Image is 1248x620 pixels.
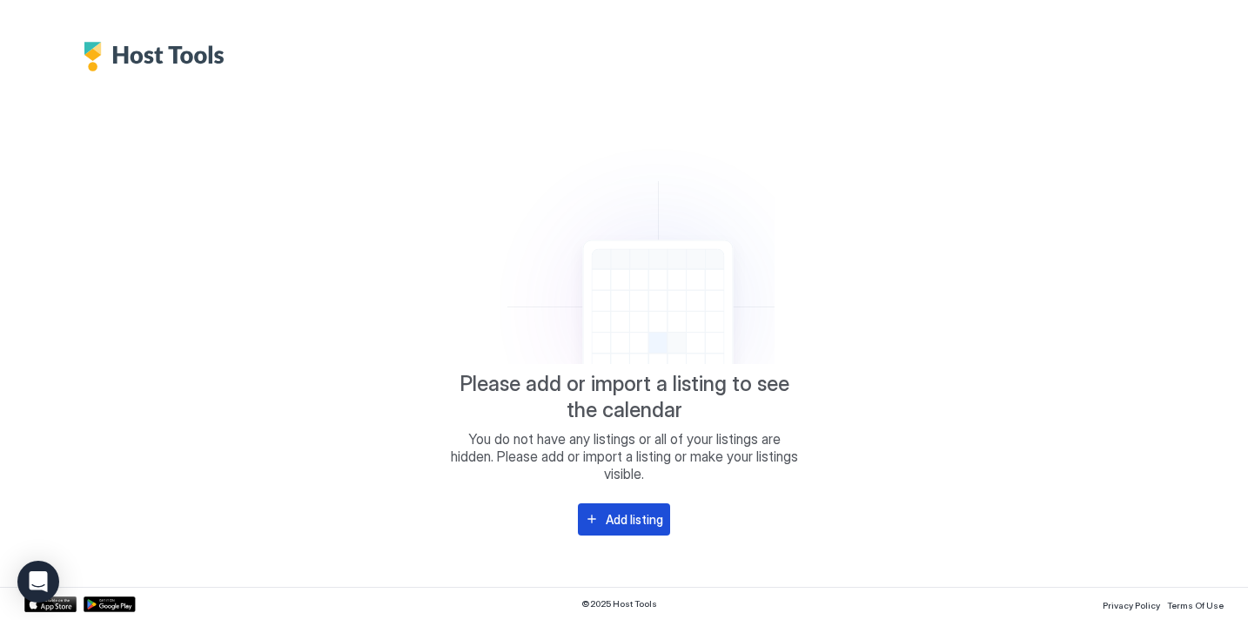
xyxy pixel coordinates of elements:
span: Terms Of Use [1167,600,1224,610]
a: Google Play Store [84,596,136,612]
a: App Store [24,596,77,612]
span: Privacy Policy [1103,600,1160,610]
span: © 2025 Host Tools [581,598,657,610]
a: Terms Of Use [1167,595,1224,613]
div: Host Tools Logo [84,42,233,71]
span: You do not have any listings or all of your listings are hidden. Please add or import a listing o... [450,430,798,482]
div: Open Intercom Messenger [17,561,59,603]
button: Add listing [578,503,670,536]
a: Privacy Policy [1103,595,1160,613]
span: Please add or import a listing to see the calendar [450,371,798,423]
div: Add listing [606,510,663,529]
